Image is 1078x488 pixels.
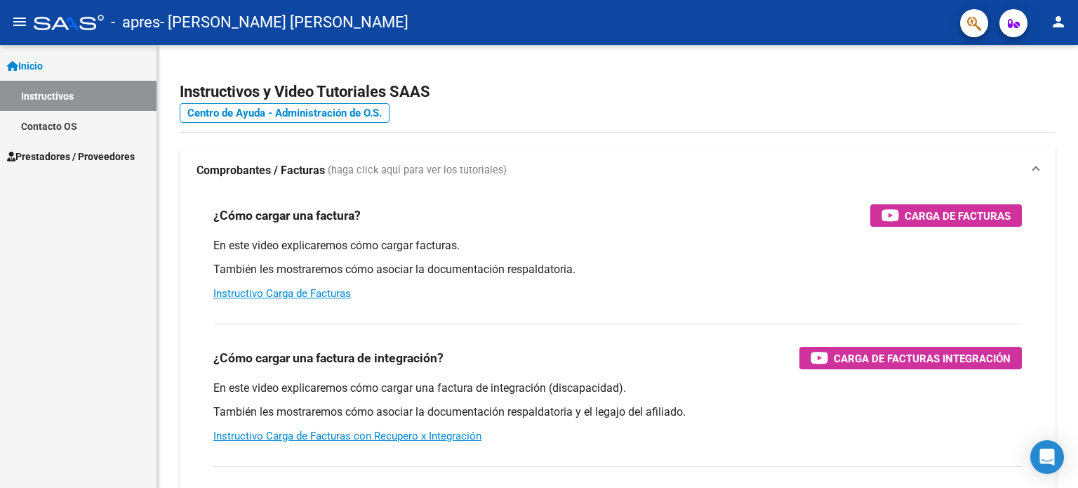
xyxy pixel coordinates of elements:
span: - apres [111,7,160,38]
div: Open Intercom Messenger [1030,440,1064,474]
span: (haga click aquí para ver los tutoriales) [328,163,507,178]
a: Instructivo Carga de Facturas con Recupero x Integración [213,430,481,442]
a: Instructivo Carga de Facturas [213,287,351,300]
span: Carga de Facturas Integración [834,350,1011,367]
p: En este video explicaremos cómo cargar una factura de integración (discapacidad). [213,381,1022,396]
strong: Comprobantes / Facturas [197,163,325,178]
p: También les mostraremos cómo asociar la documentación respaldatoria y el legajo del afiliado. [213,404,1022,420]
h3: ¿Cómo cargar una factura de integración? [213,348,444,368]
h3: ¿Cómo cargar una factura? [213,206,361,225]
button: Carga de Facturas [870,204,1022,227]
mat-icon: person [1050,13,1067,30]
span: Carga de Facturas [905,207,1011,225]
span: Inicio [7,58,43,74]
button: Carga de Facturas Integración [799,347,1022,369]
mat-expansion-panel-header: Comprobantes / Facturas (haga click aquí para ver los tutoriales) [180,148,1056,193]
p: En este video explicaremos cómo cargar facturas. [213,238,1022,253]
p: También les mostraremos cómo asociar la documentación respaldatoria. [213,262,1022,277]
h2: Instructivos y Video Tutoriales SAAS [180,79,1056,105]
span: Prestadores / Proveedores [7,149,135,164]
a: Centro de Ayuda - Administración de O.S. [180,103,390,123]
span: - [PERSON_NAME] [PERSON_NAME] [160,7,408,38]
mat-icon: menu [11,13,28,30]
